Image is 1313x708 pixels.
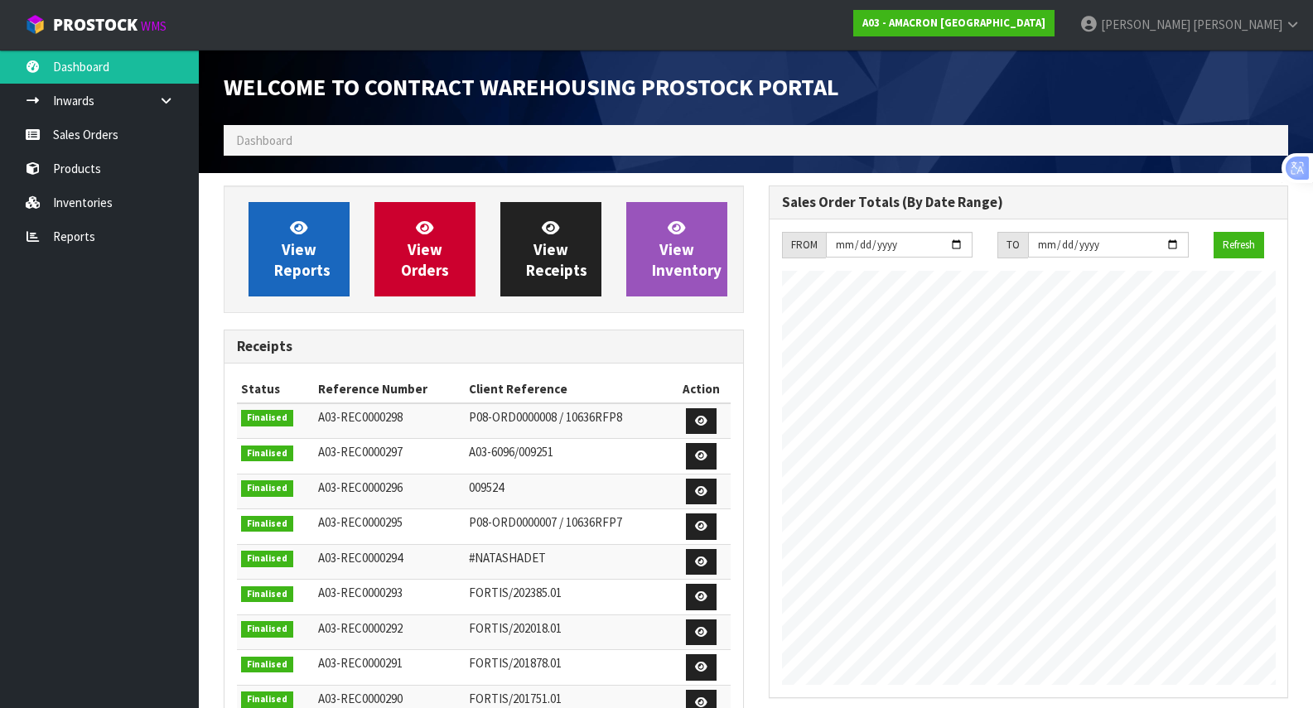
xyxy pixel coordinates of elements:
span: P08-ORD0000008 / 10636RFP8 [469,409,622,425]
th: Reference Number [314,376,465,402]
span: Finalised [241,446,293,462]
span: Finalised [241,410,293,426]
span: ProStock [53,14,138,36]
span: A03-REC0000292 [318,620,403,636]
span: 009524 [469,479,504,495]
span: Finalised [241,551,293,567]
span: A03-REC0000293 [318,585,403,600]
span: Welcome to Contract Warehousing ProStock Portal [224,72,839,102]
span: A03-REC0000296 [318,479,403,495]
span: FORTIS/201751.01 [469,691,562,706]
span: View Receipts [526,218,587,280]
img: cube-alt.png [25,14,46,35]
a: ViewReports [249,202,350,296]
button: Refresh [1214,232,1264,258]
a: ViewReceipts [500,202,601,296]
h3: Receipts [237,339,731,354]
h3: Sales Order Totals (By Date Range) [782,195,1276,210]
span: A03-REC0000291 [318,655,403,671]
span: Finalised [241,516,293,532]
span: A03-6096/009251 [469,444,553,460]
span: FORTIS/201878.01 [469,655,562,671]
span: Dashboard [236,132,292,148]
span: FORTIS/202018.01 [469,620,562,636]
span: A03-REC0000297 [318,444,403,460]
th: Status [237,376,314,402]
span: #NATASHADET [469,550,546,566]
strong: A03 - AMACRON [GEOGRAPHIC_DATA] [862,16,1045,30]
span: A03-REC0000295 [318,514,403,530]
span: A03-REC0000290 [318,691,403,706]
span: Finalised [241,480,293,497]
span: FORTIS/202385.01 [469,585,562,600]
span: Finalised [241,621,293,638]
th: Client Reference [465,376,672,402]
small: WMS [141,18,167,34]
span: Finalised [241,691,293,708]
th: Action [672,376,731,402]
span: A03-REC0000298 [318,409,403,425]
span: Finalised [241,657,293,673]
span: P08-ORD0000007 / 10636RFP7 [469,514,622,530]
span: A03-REC0000294 [318,550,403,566]
div: FROM [782,232,826,258]
span: View Orders [401,218,449,280]
span: [PERSON_NAME] [1193,17,1282,32]
span: View Reports [274,218,331,280]
span: Finalised [241,586,293,603]
span: [PERSON_NAME] [1101,17,1190,32]
a: ViewOrders [374,202,475,296]
a: ViewInventory [626,202,727,296]
div: TO [997,232,1028,258]
span: View Inventory [652,218,722,280]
